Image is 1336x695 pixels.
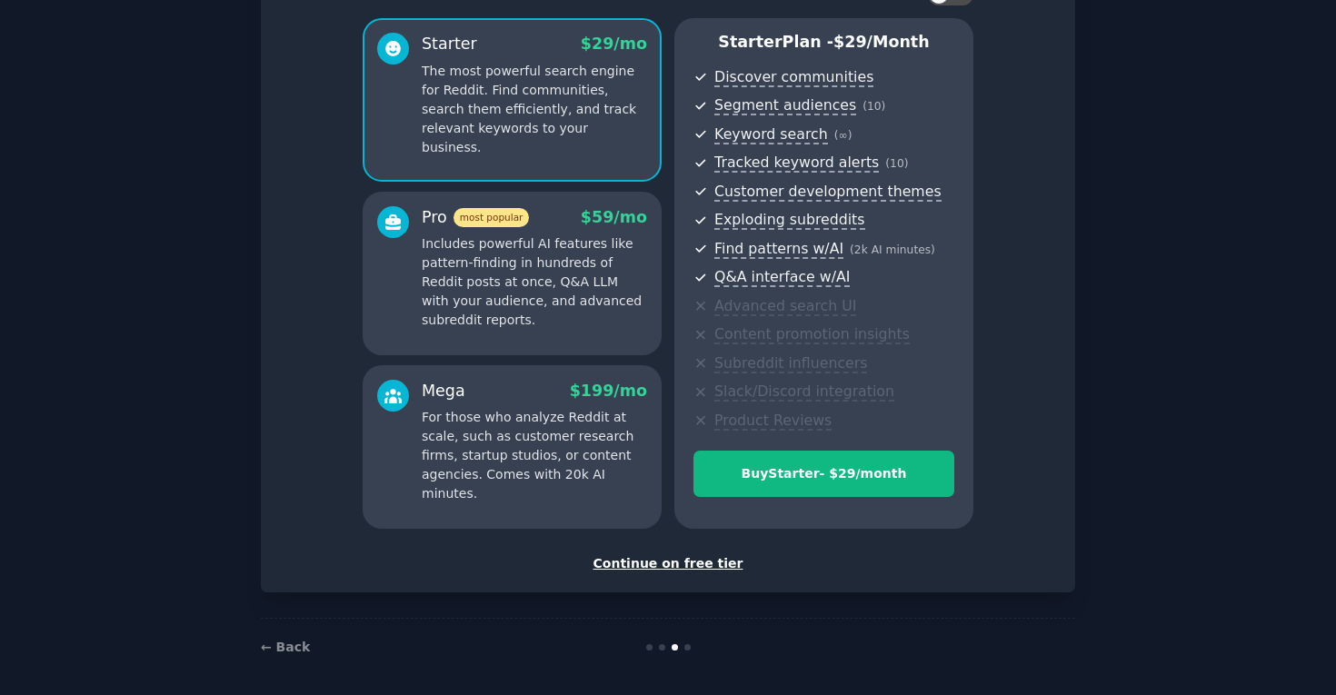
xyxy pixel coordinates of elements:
[714,354,867,373] span: Subreddit influencers
[693,451,954,497] button: BuyStarter- $29/month
[714,240,843,259] span: Find patterns w/AI
[714,154,879,173] span: Tracked keyword alerts
[714,96,856,115] span: Segment audiences
[280,554,1056,573] div: Continue on free tier
[714,412,832,431] span: Product Reviews
[714,297,856,316] span: Advanced search UI
[714,68,873,87] span: Discover communities
[714,268,850,287] span: Q&A interface w/AI
[454,208,530,227] span: most popular
[850,243,935,256] span: ( 2k AI minutes )
[862,100,885,113] span: ( 10 )
[581,208,647,226] span: $ 59 /mo
[422,206,529,229] div: Pro
[693,31,954,54] p: Starter Plan -
[261,640,310,654] a: ← Back
[422,408,647,503] p: For those who analyze Reddit at scale, such as customer research firms, startup studios, or conte...
[833,33,930,51] span: $ 29 /month
[422,33,477,55] div: Starter
[885,157,908,170] span: ( 10 )
[581,35,647,53] span: $ 29 /mo
[714,382,894,402] span: Slack/Discord integration
[714,325,910,344] span: Content promotion insights
[422,62,647,157] p: The most powerful search engine for Reddit. Find communities, search them efficiently, and track ...
[570,382,647,400] span: $ 199 /mo
[422,234,647,330] p: Includes powerful AI features like pattern-finding in hundreds of Reddit posts at once, Q&A LLM w...
[834,129,852,142] span: ( ∞ )
[694,464,953,483] div: Buy Starter - $ 29 /month
[422,380,465,402] div: Mega
[714,125,828,144] span: Keyword search
[714,211,864,230] span: Exploding subreddits
[714,183,942,202] span: Customer development themes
